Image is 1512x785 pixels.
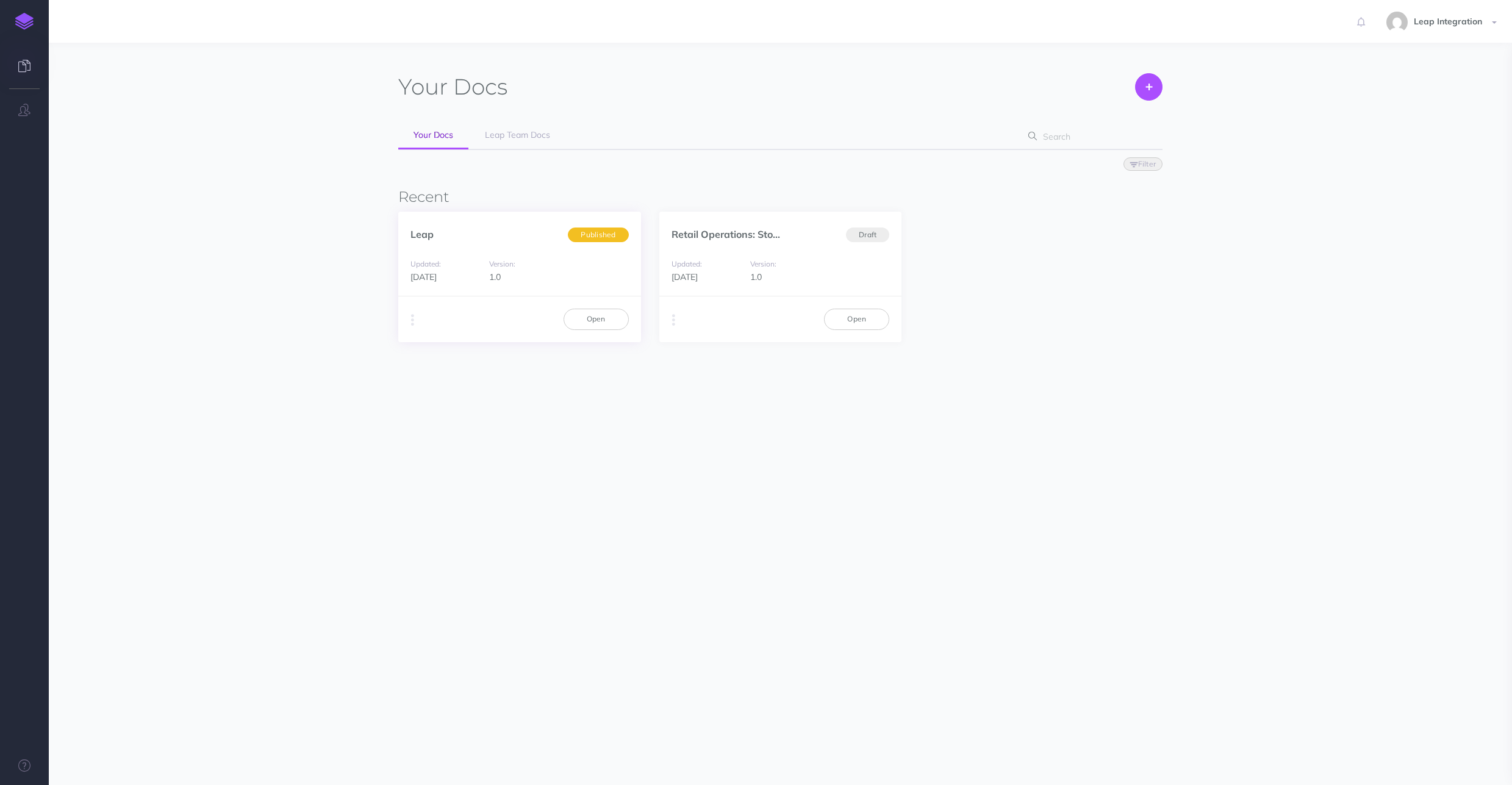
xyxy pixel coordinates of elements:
[564,309,629,329] a: Open
[489,271,501,282] span: 1.0
[1039,126,1144,148] input: Search
[410,271,437,282] span: [DATE]
[750,259,776,268] small: Version:
[410,259,441,268] small: Updated:
[470,122,565,149] a: Leap Team Docs
[750,271,762,282] span: 1.0
[672,312,675,329] i: More actions
[398,189,1163,205] h3: Recent
[1408,16,1488,27] span: Leap Integration
[1123,157,1163,171] button: Filter
[410,228,434,240] a: Leap
[672,228,780,240] a: Retail Operations: Sto...
[398,73,448,100] span: Your
[414,129,453,140] span: Your Docs
[411,312,414,329] i: More actions
[1386,12,1408,33] img: d5e36ae4d02c354865c55df859ede724.jpg
[398,122,468,149] a: Your Docs
[15,13,34,30] img: logo-mark.svg
[672,259,702,268] small: Updated:
[672,271,698,282] span: [DATE]
[824,309,889,329] a: Open
[489,259,515,268] small: Version:
[398,73,507,101] h1: Docs
[485,129,550,140] span: Leap Team Docs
